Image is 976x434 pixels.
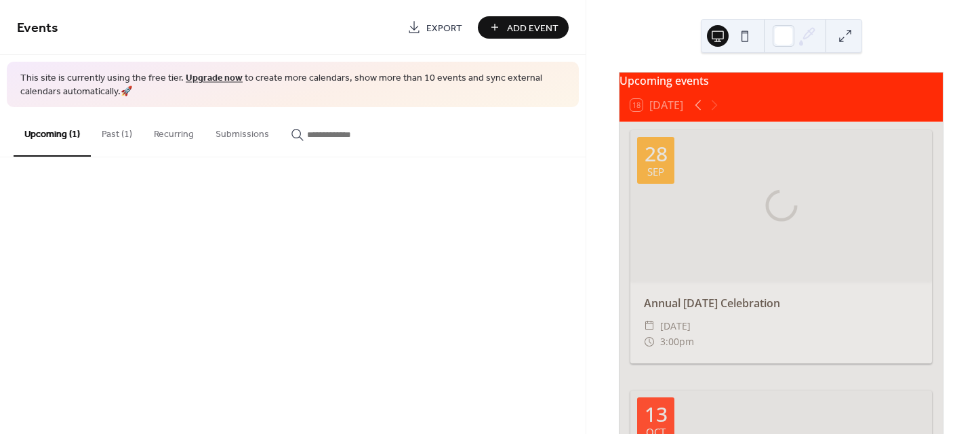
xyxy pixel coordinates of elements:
button: Submissions [205,107,280,155]
div: 13 [645,404,668,425]
span: This site is currently using the free tier. to create more calendars, show more than 10 events an... [20,72,565,98]
a: Upgrade now [186,69,243,87]
div: ​ [644,318,655,334]
a: Export [397,16,472,39]
span: 3:00pm [660,334,694,350]
span: Export [426,21,462,35]
button: Upcoming (1) [14,107,91,157]
div: Sep [647,167,664,177]
span: Add Event [507,21,558,35]
div: ​ [644,334,655,350]
span: [DATE] [660,318,691,334]
button: Add Event [478,16,569,39]
button: Recurring [143,107,205,155]
span: Events [17,15,58,41]
div: Annual [DATE] Celebration [630,295,932,311]
div: Upcoming events [619,73,943,89]
button: Past (1) [91,107,143,155]
div: 28 [645,144,668,164]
